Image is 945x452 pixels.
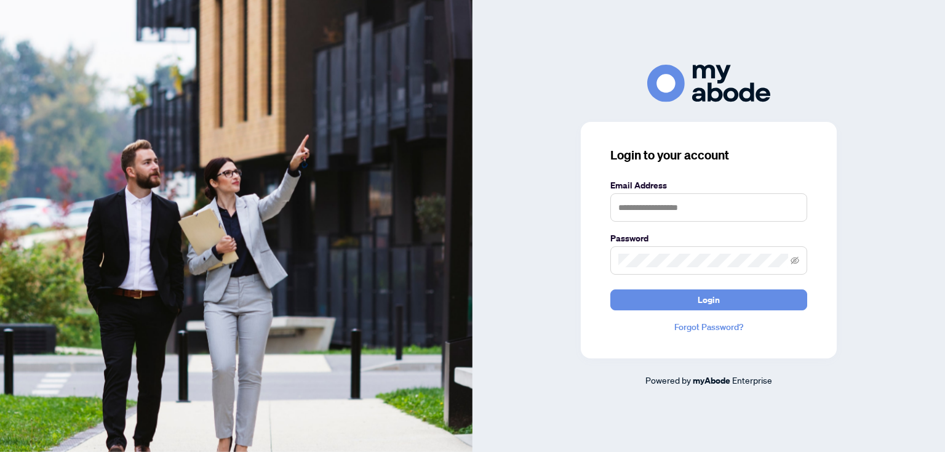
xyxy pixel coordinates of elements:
label: Password [610,232,807,245]
span: Login [698,290,720,310]
label: Email Address [610,179,807,192]
span: Powered by [645,374,691,385]
button: Login [610,289,807,310]
a: Forgot Password? [610,320,807,334]
span: Enterprise [732,374,772,385]
a: myAbode [693,374,730,387]
h3: Login to your account [610,147,807,164]
img: ma-logo [647,65,770,102]
span: eye-invisible [791,256,799,265]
